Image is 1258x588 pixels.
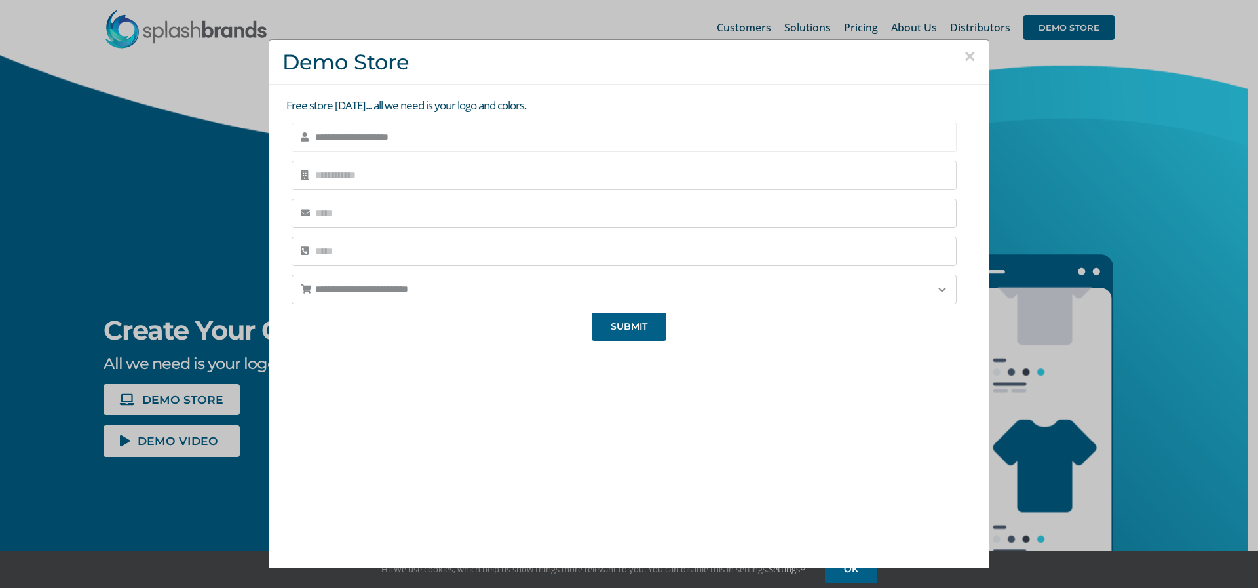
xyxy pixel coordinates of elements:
button: Close [964,47,976,66]
h3: Demo Store [282,50,976,74]
span: SUBMIT [611,321,647,332]
p: Free store [DATE]... all we need is your logo and colors. [286,98,976,114]
button: SUBMIT [592,313,666,341]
